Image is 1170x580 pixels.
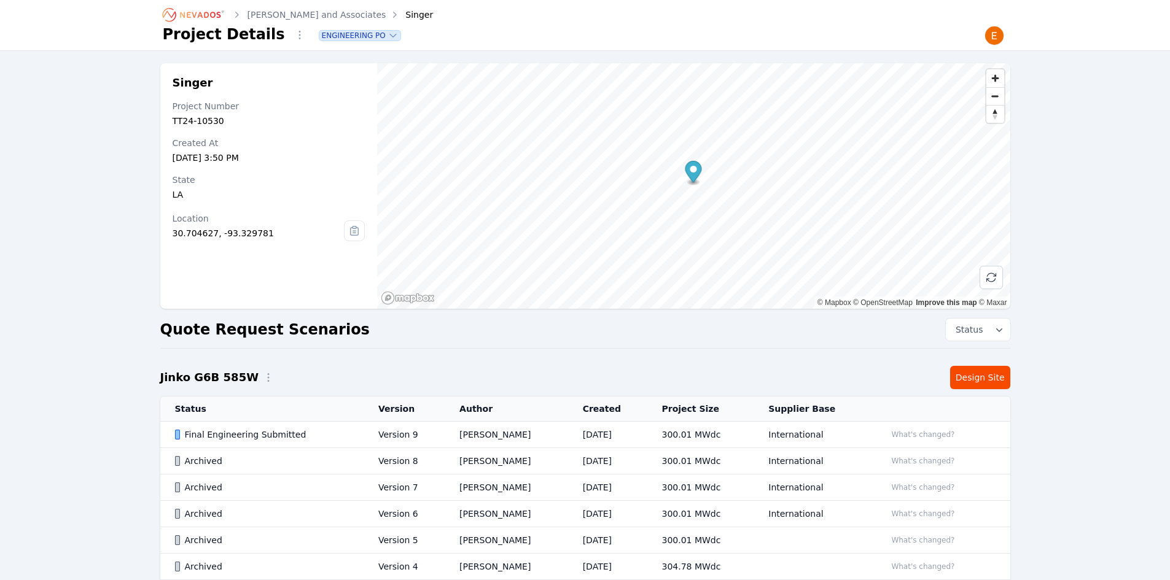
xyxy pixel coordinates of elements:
[364,422,445,448] td: Version 9
[754,396,871,422] th: Supplier Base
[173,152,365,164] div: [DATE] 3:50 PM
[445,396,568,422] th: Author
[754,501,871,527] td: International
[886,454,960,468] button: What's changed?
[175,534,357,546] div: Archived
[445,501,568,527] td: [PERSON_NAME]
[319,31,400,41] button: Engineering PO
[160,448,1010,474] tr: ArchivedVersion 8[PERSON_NAME][DATE]300.01 MWdcInternationalWhat's changed?
[754,474,871,501] td: International
[160,527,1010,554] tr: ArchivedVersion 5[PERSON_NAME][DATE]300.01 MWdcWhat's changed?
[175,508,357,520] div: Archived
[175,560,357,573] div: Archived
[985,26,1004,45] img: Emily Walker
[173,212,345,225] div: Location
[986,106,1004,123] span: Reset bearing to north
[173,100,365,112] div: Project Number
[381,291,435,305] a: Mapbox homepage
[445,422,568,448] td: [PERSON_NAME]
[160,474,1010,501] tr: ArchivedVersion 7[PERSON_NAME][DATE]300.01 MWdcInternationalWhat's changed?
[173,115,365,127] div: TT24-10530
[160,422,1010,448] tr: Final Engineering SubmittedVersion 9[PERSON_NAME][DATE]300.01 MWdcInternationalWhat's changed?
[568,448,647,474] td: [DATE]
[163,25,285,44] h1: Project Details
[175,428,357,441] div: Final Engineering Submitted
[364,396,445,422] th: Version
[445,448,568,474] td: [PERSON_NAME]
[946,319,1010,341] button: Status
[950,366,1010,389] a: Design Site
[886,428,960,441] button: What's changed?
[160,554,1010,580] tr: ArchivedVersion 4[PERSON_NAME][DATE]304.78 MWdcWhat's changed?
[568,474,647,501] td: [DATE]
[916,298,977,307] a: Improve this map
[568,554,647,580] td: [DATE]
[647,501,754,527] td: 300.01 MWdc
[754,448,871,474] td: International
[647,474,754,501] td: 300.01 MWdc
[173,174,365,186] div: State
[685,161,702,186] div: Map marker
[853,298,913,307] a: OpenStreetMap
[445,554,568,580] td: [PERSON_NAME]
[817,298,851,307] a: Mapbox
[568,396,647,422] th: Created
[364,474,445,501] td: Version 7
[364,554,445,580] td: Version 4
[445,527,568,554] td: [PERSON_NAME]
[568,527,647,554] td: [DATE]
[886,481,960,494] button: What's changed?
[986,88,1004,105] span: Zoom out
[248,9,386,21] a: [PERSON_NAME] and Associates
[886,560,960,573] button: What's changed?
[173,137,365,149] div: Created At
[175,455,357,467] div: Archived
[173,188,365,201] div: LA
[568,501,647,527] td: [DATE]
[160,369,259,386] h2: Jinko G6B 585W
[160,320,370,339] h2: Quote Request Scenarios
[364,527,445,554] td: Version 5
[445,474,568,501] td: [PERSON_NAME]
[377,63,1010,309] canvas: Map
[986,87,1004,105] button: Zoom out
[163,5,434,25] nav: Breadcrumb
[986,69,1004,87] button: Zoom in
[647,396,754,422] th: Project Size
[979,298,1007,307] a: Maxar
[364,448,445,474] td: Version 8
[160,396,364,422] th: Status
[173,75,365,90] h2: Singer
[568,422,647,448] td: [DATE]
[173,227,345,239] div: 30.704627, -93.329781
[986,105,1004,123] button: Reset bearing to north
[886,507,960,520] button: What's changed?
[754,422,871,448] td: International
[647,448,754,474] td: 300.01 MWdc
[364,501,445,527] td: Version 6
[951,323,983,336] span: Status
[647,554,754,580] td: 304.78 MWdc
[160,501,1010,527] tr: ArchivedVersion 6[PERSON_NAME][DATE]300.01 MWdcInternationalWhat's changed?
[388,9,433,21] div: Singer
[886,533,960,547] button: What's changed?
[647,422,754,448] td: 300.01 MWdc
[647,527,754,554] td: 300.01 MWdc
[175,481,357,493] div: Archived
